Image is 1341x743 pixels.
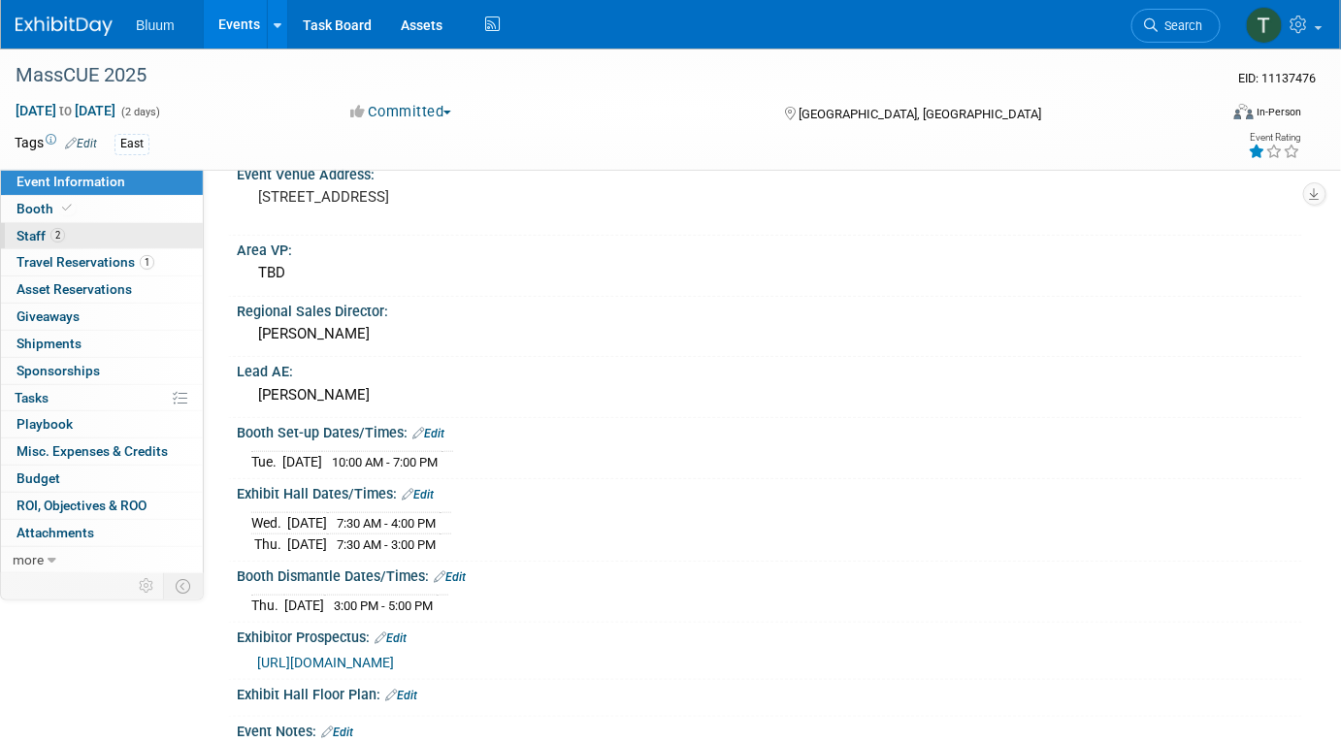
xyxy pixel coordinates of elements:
img: Taylor Bradley [1246,7,1283,44]
span: Attachments [16,525,94,540]
a: Edit [65,137,97,150]
a: Attachments [1,520,203,546]
td: [DATE] [287,533,327,554]
span: Playbook [16,416,73,432]
div: Event Venue Address: [237,160,1302,184]
div: In-Person [1257,105,1302,119]
a: Edit [434,570,466,584]
a: Edit [412,427,444,440]
a: Staff2 [1,223,203,249]
div: MassCUE 2025 [9,58,1193,93]
div: Event Rating [1249,133,1301,143]
a: Budget [1,466,203,492]
div: Booth Set-up Dates/Times: [237,418,1302,443]
span: Staff [16,228,65,243]
td: Thu. [251,533,287,554]
i: Booth reservation complete [62,203,72,213]
span: Asset Reservations [16,281,132,297]
div: [PERSON_NAME] [251,380,1288,410]
span: Search [1158,18,1202,33]
span: [DATE] [DATE] [15,102,116,119]
a: Misc. Expenses & Credits [1,438,203,465]
td: Tags [15,133,97,155]
div: TBD [251,258,1288,288]
span: Event ID: 11137476 [1239,71,1317,85]
span: Booth [16,201,76,216]
span: to [56,103,75,118]
td: Tue. [251,451,282,471]
div: [PERSON_NAME] [251,319,1288,349]
span: Misc. Expenses & Credits [16,443,168,459]
a: Event Information [1,169,203,195]
span: ROI, Objectives & ROO [16,498,147,513]
a: Edit [375,631,407,645]
a: Edit [402,488,434,501]
td: [DATE] [284,595,324,615]
a: Booth [1,196,203,222]
span: Giveaways [16,308,80,324]
div: Exhibit Hall Floor Plan: [237,680,1302,705]
img: ExhibitDay [16,16,113,36]
div: Regional Sales Director: [237,297,1302,321]
td: Personalize Event Tab Strip [130,573,164,598]
img: Format-Inperson.png [1234,104,1254,119]
span: 7:30 AM - 3:00 PM [337,537,436,552]
span: Shipments [16,336,82,351]
a: Shipments [1,331,203,357]
div: Event Notes: [237,717,1302,742]
span: Bluum [136,17,175,33]
span: Event Information [16,174,125,189]
td: [DATE] [282,451,322,471]
span: [GEOGRAPHIC_DATA], [GEOGRAPHIC_DATA] [800,107,1042,121]
a: Travel Reservations1 [1,249,203,275]
span: 10:00 AM - 7:00 PM [332,455,438,469]
span: (2 days) [119,106,160,118]
a: Tasks [1,385,203,411]
a: Edit [385,689,417,702]
td: [DATE] [287,512,327,533]
a: [URL][DOMAIN_NAME] [257,655,394,670]
td: Toggle Event Tabs [164,573,204,598]
pre: [STREET_ADDRESS] [258,188,660,206]
a: Sponsorships [1,358,203,384]
a: Edit [321,726,353,739]
div: Exhibit Hall Dates/Times: [237,479,1302,504]
a: more [1,547,203,573]
div: Lead AE: [237,357,1302,381]
a: Playbook [1,411,203,437]
div: Event Format [1112,101,1302,130]
div: East [114,134,149,154]
button: Committed [343,102,459,122]
span: Budget [16,470,60,486]
a: ROI, Objectives & ROO [1,493,203,519]
a: Asset Reservations [1,276,203,303]
span: Travel Reservations [16,254,154,270]
a: Search [1131,9,1221,43]
td: Wed. [251,512,287,533]
span: 1 [140,255,154,270]
td: Thu. [251,595,284,615]
span: Tasks [15,390,49,405]
span: 2 [50,228,65,242]
a: Giveaways [1,304,203,330]
div: Booth Dismantle Dates/Times: [237,562,1302,587]
span: 7:30 AM - 4:00 PM [337,516,436,531]
span: Sponsorships [16,363,100,378]
div: Area VP: [237,236,1302,260]
div: Exhibitor Prospectus: [237,623,1302,648]
span: 3:00 PM - 5:00 PM [334,598,433,613]
span: more [13,552,44,567]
